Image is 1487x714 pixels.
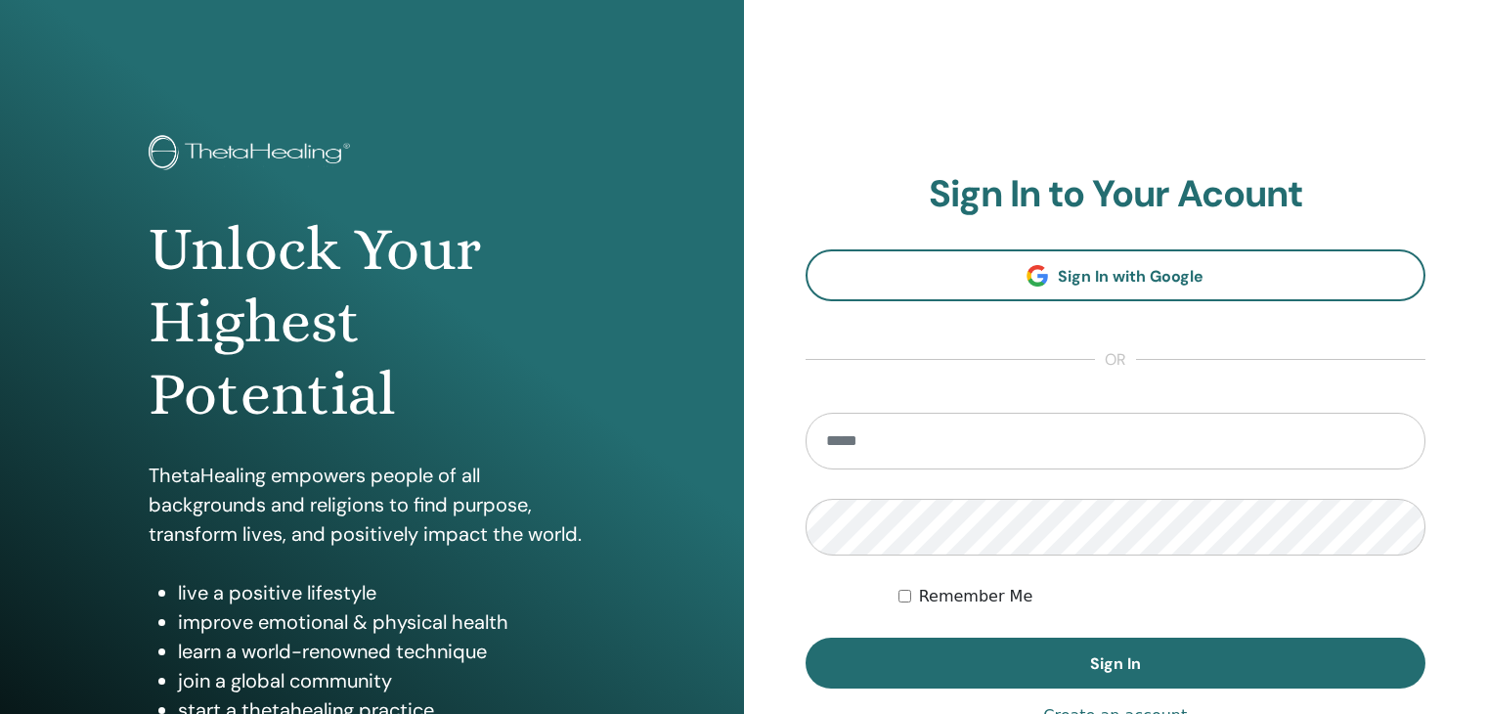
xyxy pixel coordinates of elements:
button: Sign In [806,638,1426,689]
span: or [1095,348,1136,372]
li: join a global community [178,666,595,695]
li: live a positive lifestyle [178,578,595,607]
li: improve emotional & physical health [178,607,595,637]
a: Sign In with Google [806,249,1426,301]
h1: Unlock Your Highest Potential [149,213,595,431]
span: Sign In with Google [1058,266,1203,287]
span: Sign In [1090,653,1141,674]
li: learn a world-renowned technique [178,637,595,666]
p: ThetaHealing empowers people of all backgrounds and religions to find purpose, transform lives, a... [149,461,595,549]
h2: Sign In to Your Acount [806,172,1426,217]
div: Keep me authenticated indefinitely or until I manually logout [898,585,1425,608]
label: Remember Me [919,585,1033,608]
